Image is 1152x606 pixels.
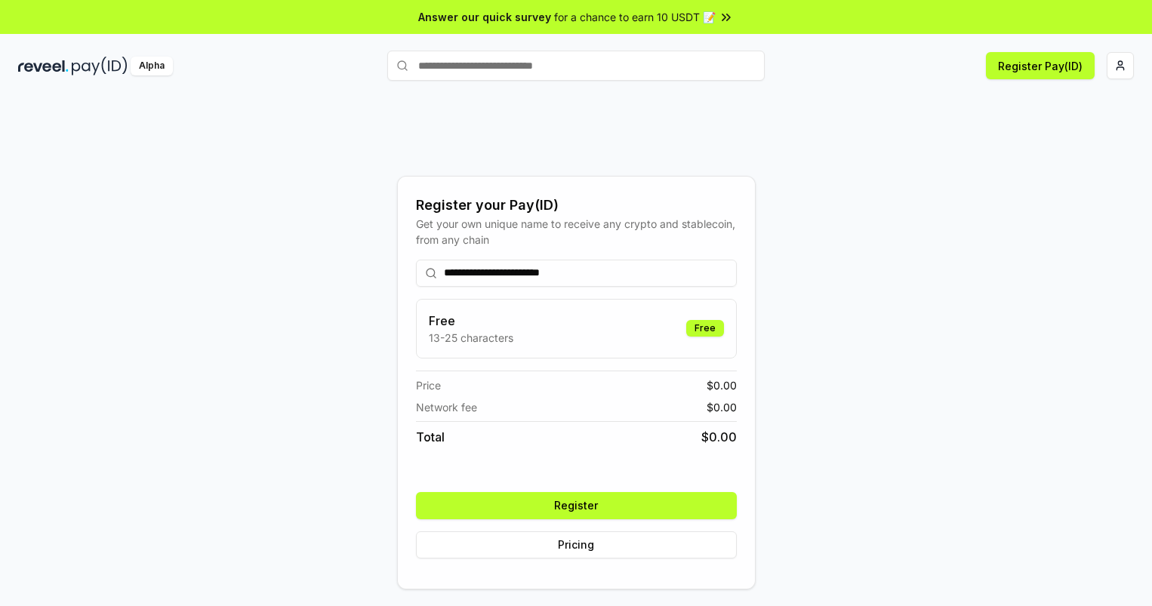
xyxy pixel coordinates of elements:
[416,399,477,415] span: Network fee
[416,531,737,558] button: Pricing
[18,57,69,75] img: reveel_dark
[429,330,513,346] p: 13-25 characters
[429,312,513,330] h3: Free
[131,57,173,75] div: Alpha
[416,428,445,446] span: Total
[707,399,737,415] span: $ 0.00
[416,492,737,519] button: Register
[416,377,441,393] span: Price
[416,216,737,248] div: Get your own unique name to receive any crypto and stablecoin, from any chain
[686,320,724,337] div: Free
[418,9,551,25] span: Answer our quick survey
[986,52,1095,79] button: Register Pay(ID)
[707,377,737,393] span: $ 0.00
[701,428,737,446] span: $ 0.00
[72,57,128,75] img: pay_id
[554,9,716,25] span: for a chance to earn 10 USDT 📝
[416,195,737,216] div: Register your Pay(ID)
